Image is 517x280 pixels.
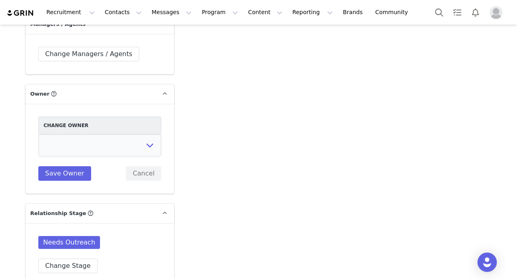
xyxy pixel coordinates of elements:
div: Change Owner [38,117,161,134]
button: Search [430,3,448,21]
button: Contacts [100,3,146,21]
button: Content [243,3,287,21]
button: Messages [147,3,196,21]
button: Recruitment [42,3,100,21]
a: Community [371,3,417,21]
button: Notifications [467,3,484,21]
span: Relationship Stage [30,209,86,217]
button: Cancel [126,166,161,181]
img: placeholder-profile.jpg [490,6,502,19]
body: Rich Text Area. Press ALT-0 for help. [6,6,279,15]
button: Save Owner [38,166,91,181]
a: Tasks [448,3,466,21]
a: Brands [338,3,370,21]
button: Change Stage [38,259,98,273]
button: Reporting [288,3,338,21]
button: Program [197,3,243,21]
button: Profile [485,6,511,19]
button: Change Managers / Agents [38,47,139,61]
div: Open Intercom Messenger [477,253,497,272]
img: grin logo [6,9,35,17]
span: Needs Outreach [38,236,100,249]
span: Owner [30,90,50,98]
